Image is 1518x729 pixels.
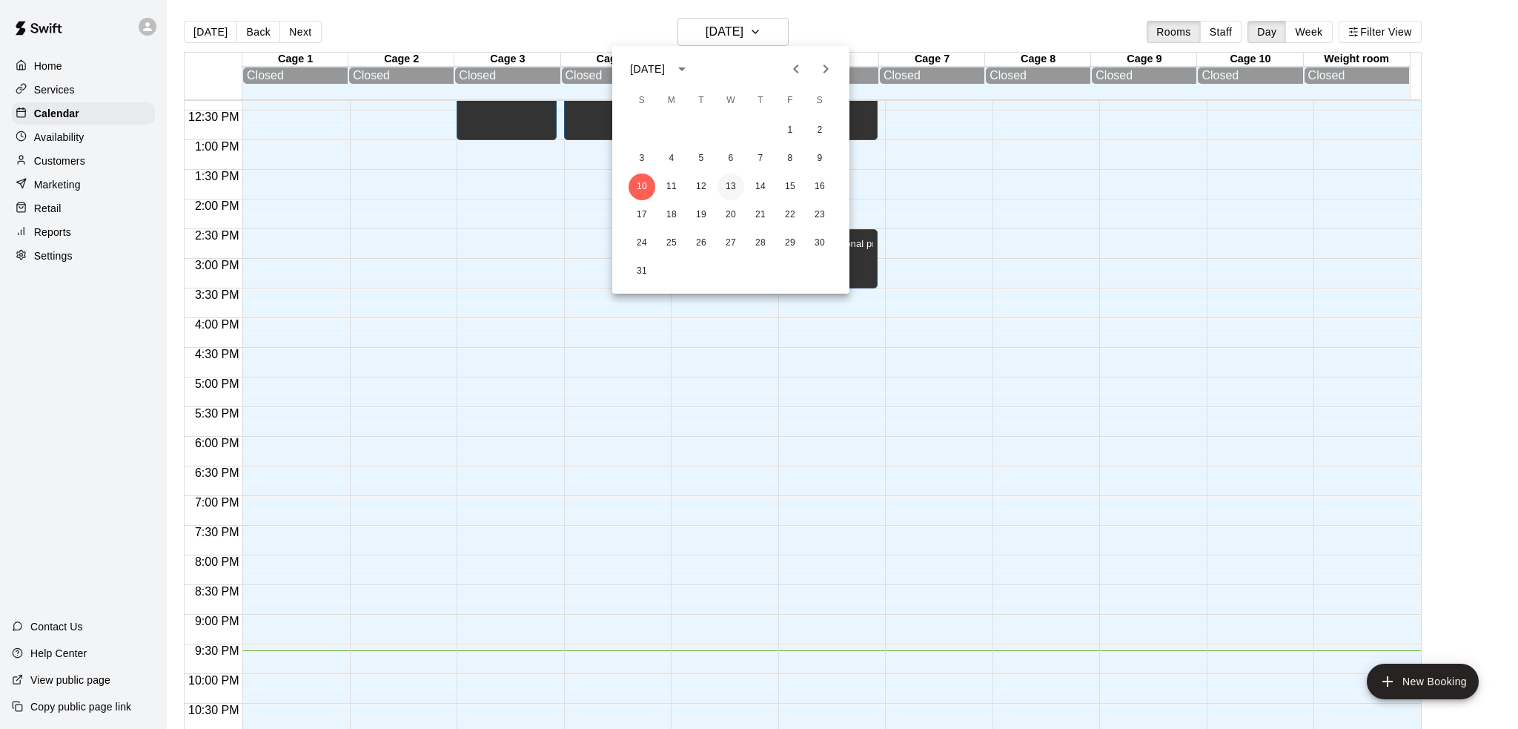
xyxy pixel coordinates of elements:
button: 4 [658,145,685,172]
button: 17 [629,202,655,228]
button: 22 [777,202,803,228]
button: 3 [629,145,655,172]
button: 10 [629,174,655,200]
span: Saturday [806,86,833,116]
button: 19 [688,202,715,228]
button: 24 [629,230,655,257]
button: 15 [777,174,803,200]
span: Monday [658,86,685,116]
button: Next month [811,54,841,84]
button: 27 [717,230,744,257]
button: 26 [688,230,715,257]
button: 31 [629,258,655,285]
span: Wednesday [717,86,744,116]
button: 1 [777,117,803,144]
button: 5 [688,145,715,172]
span: Tuesday [688,86,715,116]
button: 12 [688,174,715,200]
button: 13 [717,174,744,200]
span: Sunday [629,86,655,116]
button: 28 [747,230,774,257]
button: 8 [777,145,803,172]
button: 14 [747,174,774,200]
button: 29 [777,230,803,257]
button: 16 [806,174,833,200]
span: Thursday [747,86,774,116]
button: 30 [806,230,833,257]
span: Friday [777,86,803,116]
button: 9 [806,145,833,172]
button: 20 [717,202,744,228]
button: calendar view is open, switch to year view [669,56,695,82]
button: 18 [658,202,685,228]
div: [DATE] [630,62,665,77]
button: Previous month [781,54,811,84]
button: 25 [658,230,685,257]
button: 21 [747,202,774,228]
button: 11 [658,174,685,200]
button: 7 [747,145,774,172]
button: 2 [806,117,833,144]
button: 23 [806,202,833,228]
button: 6 [717,145,744,172]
